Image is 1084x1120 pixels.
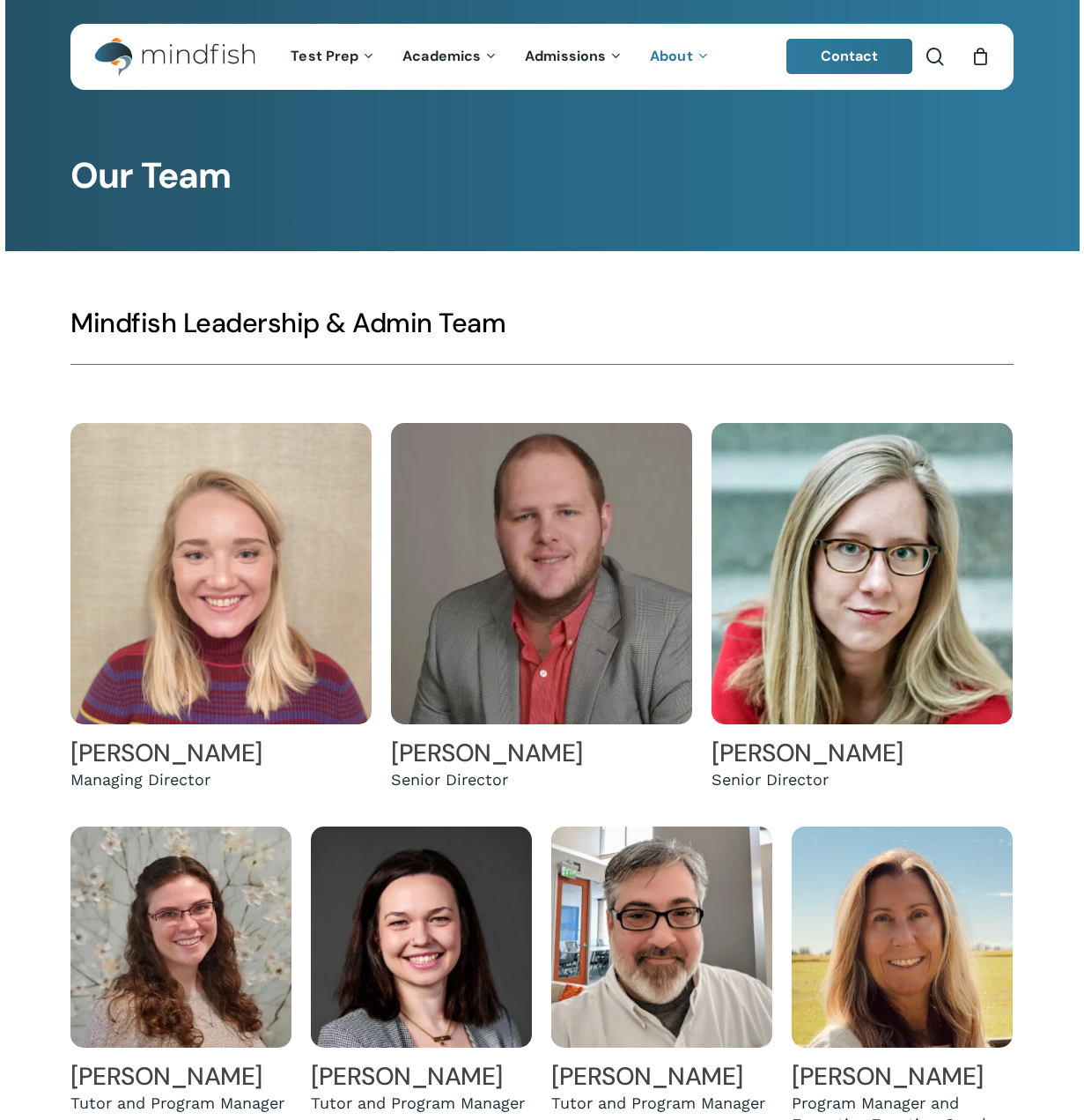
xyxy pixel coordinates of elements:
img: Hailey Andler [70,423,372,724]
a: [PERSON_NAME] [311,1060,503,1093]
a: Academics [389,49,512,64]
a: About [637,49,724,64]
span: Test Prep [291,47,358,65]
a: [PERSON_NAME] [70,1060,262,1093]
header: Main Menu [70,24,1014,90]
a: [PERSON_NAME] [551,1060,743,1093]
img: Holly Andreassen [70,827,291,1048]
a: Admissions [512,49,637,64]
h3: Mindfish Leadership & Admin Team [70,306,1014,340]
a: [PERSON_NAME] [391,737,583,769]
a: Cart [970,47,990,66]
div: Tutor and Program Manager [70,1093,291,1114]
h1: Our Team [70,155,1014,197]
img: Helen Terndrup [712,423,1013,724]
div: Senior Director [712,769,1013,790]
span: Academics [402,47,481,65]
img: Mac Wetherbee [391,423,692,724]
img: Sophia Matuszewicz [311,827,532,1048]
a: [PERSON_NAME] [712,737,903,769]
img: Jason King [551,827,772,1048]
img: Jen Eyberg [792,827,1013,1048]
a: Contact [786,39,913,74]
a: [PERSON_NAME] [792,1060,984,1093]
a: [PERSON_NAME] [70,737,262,769]
nav: Main Menu [277,24,723,90]
div: Tutor and Program Manager [311,1093,532,1114]
span: Contact [821,47,879,65]
div: Managing Director [70,769,372,790]
span: Admissions [525,47,606,65]
div: Senior Director [391,769,692,790]
a: Test Prep [277,49,389,64]
div: Tutor and Program Manager [551,1093,772,1114]
span: About [650,47,693,65]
